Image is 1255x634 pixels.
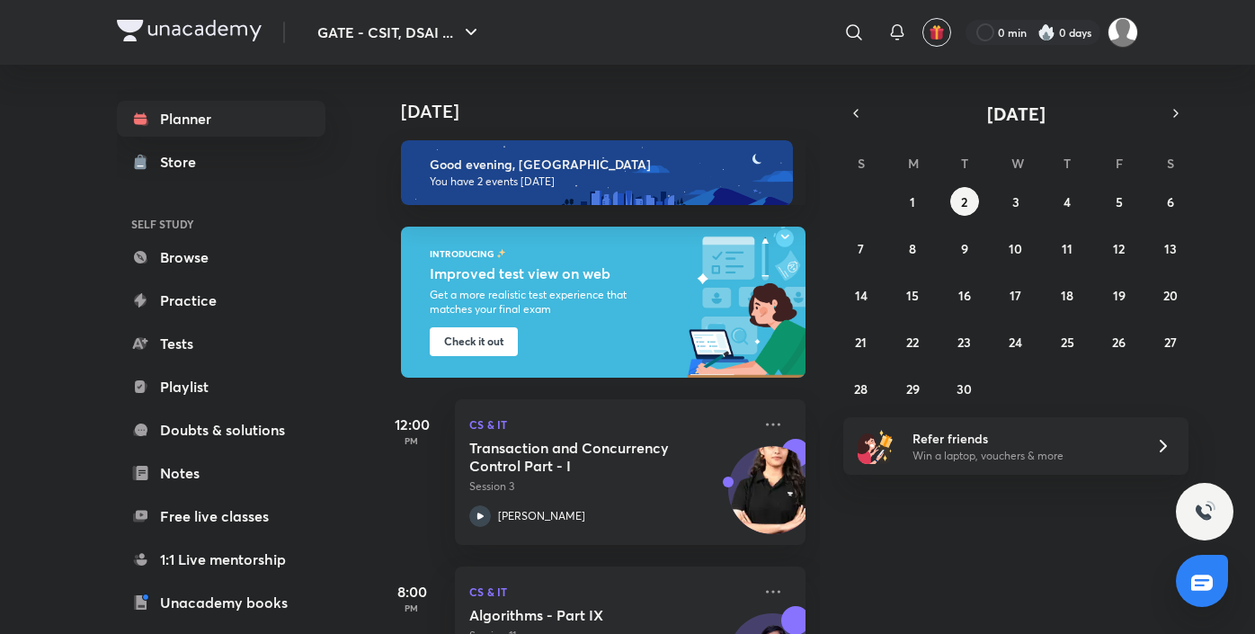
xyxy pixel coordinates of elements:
[117,282,325,318] a: Practice
[950,374,979,403] button: September 30, 2025
[855,287,868,304] abbr: September 14, 2025
[961,155,968,172] abbr: Tuesday
[961,193,967,210] abbr: September 2, 2025
[430,263,666,284] h5: Improved test view on web
[957,380,972,397] abbr: September 30, 2025
[469,478,752,495] p: Session 3
[1053,234,1081,263] button: September 11, 2025
[898,327,927,356] button: September 22, 2025
[854,380,868,397] abbr: September 28, 2025
[117,20,262,46] a: Company Logo
[957,334,971,351] abbr: September 23, 2025
[898,281,927,309] button: September 15, 2025
[1164,334,1177,351] abbr: September 27, 2025
[1064,155,1071,172] abbr: Thursday
[117,585,325,621] a: Unacademy books
[987,102,1046,126] span: [DATE]
[1105,327,1134,356] button: September 26, 2025
[1061,334,1074,351] abbr: September 25, 2025
[858,155,865,172] abbr: Sunday
[469,439,693,475] h5: Transaction and Concurrency Control Part - I
[117,412,325,448] a: Doubts & solutions
[1053,327,1081,356] button: September 25, 2025
[906,287,919,304] abbr: September 15, 2025
[868,101,1163,126] button: [DATE]
[1001,187,1030,216] button: September 3, 2025
[929,24,945,40] img: avatar
[858,428,894,464] img: referral
[430,156,777,173] h6: Good evening, [GEOGRAPHIC_DATA]
[1009,334,1022,351] abbr: September 24, 2025
[1194,501,1215,522] img: ttu
[469,414,752,435] p: CS & IT
[1105,187,1134,216] button: September 5, 2025
[847,281,876,309] button: September 14, 2025
[958,287,971,304] abbr: September 16, 2025
[1156,187,1185,216] button: September 6, 2025
[1012,193,1019,210] abbr: September 3, 2025
[898,234,927,263] button: September 8, 2025
[1156,327,1185,356] button: September 27, 2025
[117,239,325,275] a: Browse
[858,240,864,257] abbr: September 7, 2025
[1009,240,1022,257] abbr: September 10, 2025
[950,327,979,356] button: September 23, 2025
[1053,281,1081,309] button: September 18, 2025
[117,326,325,362] a: Tests
[117,498,325,534] a: Free live classes
[906,334,919,351] abbr: September 22, 2025
[1167,193,1174,210] abbr: September 6, 2025
[1167,155,1174,172] abbr: Saturday
[1156,281,1185,309] button: September 20, 2025
[855,334,867,351] abbr: September 21, 2025
[401,140,793,205] img: evening
[1113,240,1125,257] abbr: September 12, 2025
[912,448,1134,464] p: Win a laptop, vouchers & more
[1113,287,1126,304] abbr: September 19, 2025
[1061,287,1073,304] abbr: September 18, 2025
[1064,193,1071,210] abbr: September 4, 2025
[376,435,448,446] p: PM
[909,240,916,257] abbr: September 8, 2025
[1156,234,1185,263] button: September 13, 2025
[847,327,876,356] button: September 21, 2025
[117,369,325,405] a: Playlist
[1037,23,1055,41] img: streak
[908,155,919,172] abbr: Monday
[117,20,262,41] img: Company Logo
[950,187,979,216] button: September 2, 2025
[898,374,927,403] button: September 29, 2025
[950,281,979,309] button: September 16, 2025
[1010,287,1021,304] abbr: September 17, 2025
[1062,240,1073,257] abbr: September 11, 2025
[117,101,325,137] a: Planner
[469,606,693,624] h5: Algorithms - Part IX
[1116,155,1123,172] abbr: Friday
[117,144,325,180] a: Store
[910,193,915,210] abbr: September 1, 2025
[160,151,207,173] div: Store
[847,374,876,403] button: September 28, 2025
[117,541,325,577] a: 1:1 Live mentorship
[906,380,920,397] abbr: September 29, 2025
[469,581,752,603] p: CS & IT
[1105,234,1134,263] button: September 12, 2025
[1108,17,1138,48] img: Varsha Sharma
[1001,327,1030,356] button: September 24, 2025
[117,209,325,239] h6: SELF STUDY
[376,603,448,613] p: PM
[496,248,506,259] img: feature
[1053,187,1081,216] button: September 4, 2025
[376,414,448,435] h5: 12:00
[922,18,951,47] button: avatar
[1001,281,1030,309] button: September 17, 2025
[498,508,585,524] p: [PERSON_NAME]
[1164,240,1177,257] abbr: September 13, 2025
[912,429,1134,448] h6: Refer friends
[307,14,493,50] button: GATE - CSIT, DSAI ...
[1011,155,1024,172] abbr: Wednesday
[430,174,777,189] p: You have 2 events [DATE]
[950,234,979,263] button: September 9, 2025
[1163,287,1178,304] abbr: September 20, 2025
[117,455,325,491] a: Notes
